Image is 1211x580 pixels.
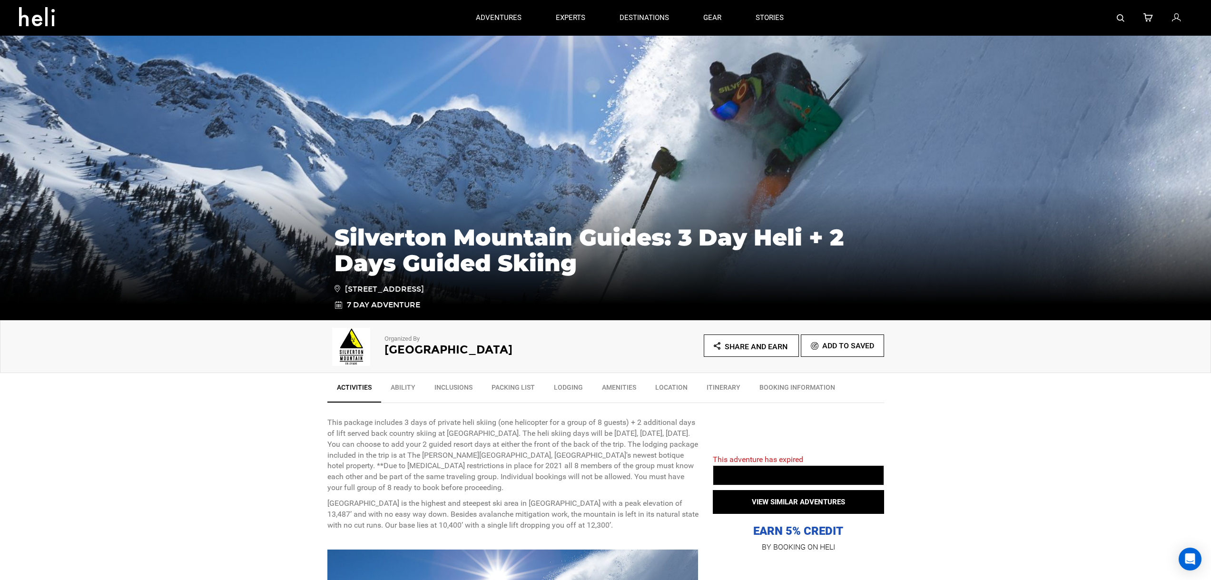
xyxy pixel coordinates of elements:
img: b3bcc865aaab25ac3536b0227bee0eb5.png [327,328,375,366]
p: [GEOGRAPHIC_DATA] is the highest and steepest ski area in [GEOGRAPHIC_DATA] with a peak elevation... [327,498,699,531]
p: destinations [620,13,669,23]
a: Location [646,378,697,402]
p: This package includes 3 days of private heli skiing (one helicopter for a group of 8 guests) + 2 ... [327,417,699,493]
span: Add To Saved [822,341,874,350]
p: BY BOOKING ON HELI [713,541,884,554]
img: search-bar-icon.svg [1117,14,1124,22]
p: adventures [476,13,522,23]
a: Activities [327,378,381,403]
a: Lodging [544,378,592,402]
a: Amenities [592,378,646,402]
a: Ability [381,378,425,402]
p: Organized By [384,334,580,344]
span: [STREET_ADDRESS] [335,283,424,295]
h2: [GEOGRAPHIC_DATA] [384,344,580,356]
a: BOOKING INFORMATION [750,378,845,402]
span: 7 Day Adventure [347,300,420,311]
h1: Silverton Mountain Guides: 3 Day Heli + 2 Days Guided Skiing [335,225,877,276]
a: Inclusions [425,378,482,402]
a: Packing List [482,378,544,402]
div: Open Intercom Messenger [1179,548,1201,570]
p: experts [556,13,585,23]
span: This adventure has expired [713,455,803,464]
button: VIEW SIMILAR ADVENTURES [713,490,884,514]
span: Share and Earn [725,342,788,351]
a: Itinerary [697,378,750,402]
